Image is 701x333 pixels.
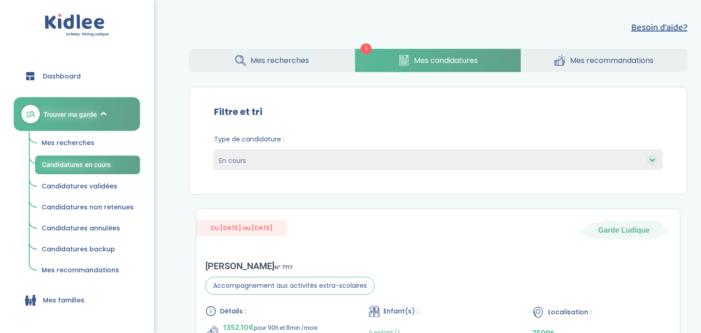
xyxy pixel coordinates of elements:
a: Mes recherches [189,49,355,72]
span: Garde Ludique [598,225,650,235]
a: Candidatures validées [35,178,140,195]
span: Candidatures non retenues [42,203,134,212]
a: Candidatures annulées [35,220,140,237]
a: Dashboard [14,60,140,93]
span: Dashboard [43,72,81,81]
span: Mes recherches [251,55,309,66]
a: Candidatures backup [35,241,140,258]
a: Mes recommandations [35,262,140,279]
label: Filtre et tri [214,105,262,119]
span: Mes candidatures [414,55,478,66]
span: Candidatures en cours [42,161,111,168]
span: Candidatures validées [42,182,117,191]
img: logo.svg [45,14,109,37]
span: Mes recherches [42,138,94,147]
span: Détails : [220,307,246,316]
span: Enfant(s) : [383,307,418,316]
a: Mes recherches [35,135,140,152]
a: Trouver ma garde [14,97,140,131]
span: Type de candidature : [214,135,662,144]
span: N° 7717 [274,263,293,272]
span: Trouver ma garde [43,109,97,119]
a: Mes familles [14,284,140,317]
span: Localisation : [548,307,591,317]
a: Mes recommandations [521,49,687,72]
span: Accompagnement aux activités extra-scolaires [205,277,375,295]
span: 1 [361,43,371,54]
span: Mes familles [43,296,84,305]
a: Mes candidatures [355,49,521,72]
button: Besoin d'aide? [631,21,687,34]
a: Candidatures non retenues [35,199,140,216]
span: Mes recommandations [42,265,119,275]
span: Mes recommandations [570,55,654,66]
span: Candidatures annulées [42,224,120,233]
span: Du [DATE] au [DATE] [196,220,287,236]
span: Candidatures backup [42,245,115,254]
div: [PERSON_NAME] [205,260,375,271]
a: Candidatures en cours [35,156,140,174]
